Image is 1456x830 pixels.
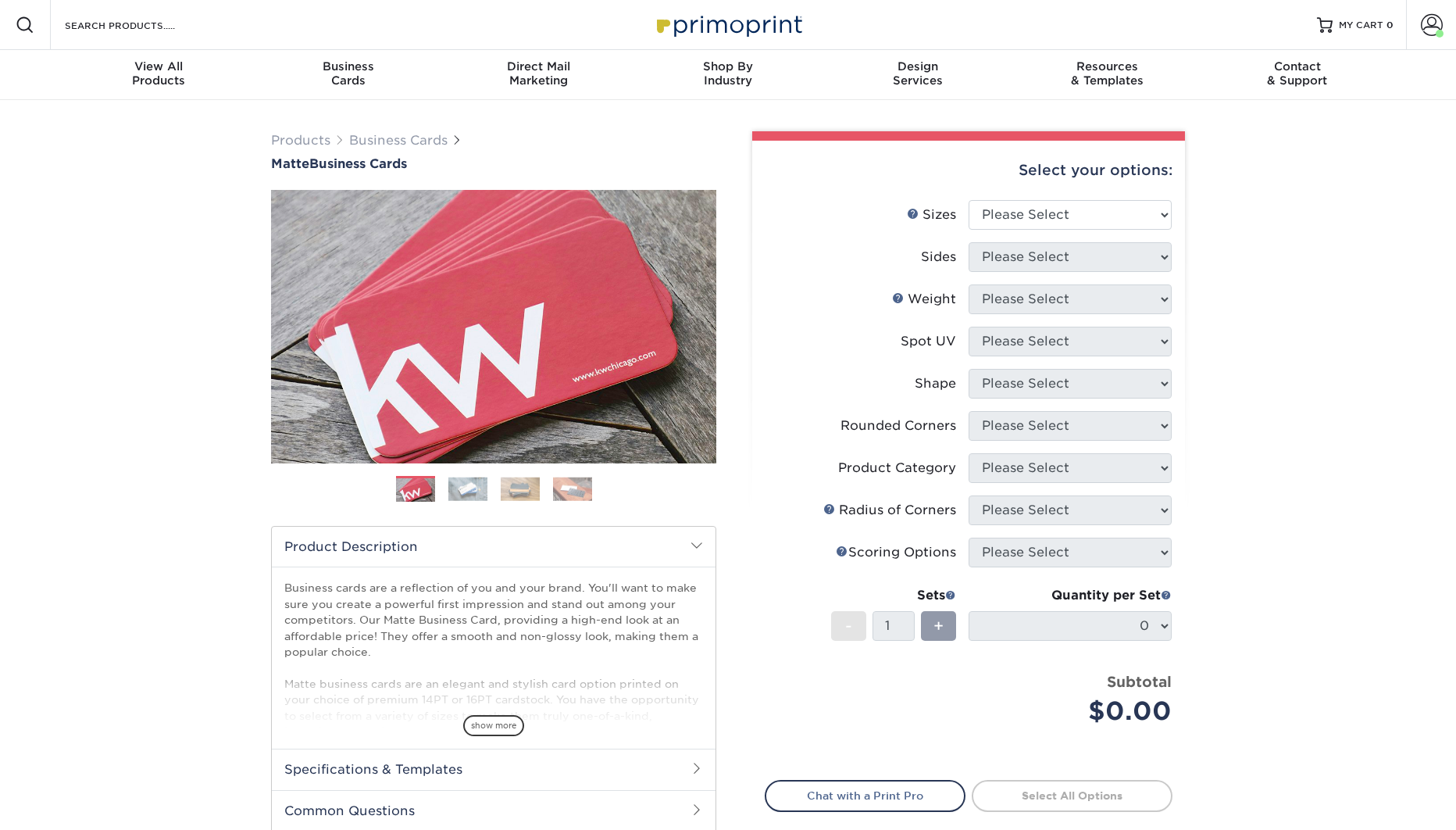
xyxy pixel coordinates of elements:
span: + [933,614,944,638]
h1: Business Cards [271,156,716,171]
div: Products [64,59,254,88]
input: SEARCH PRODUCTS..... [63,16,216,34]
a: MatteBusiness Cards [271,156,716,171]
a: Direct MailMarketing [444,50,633,100]
a: Chat with a Print Pro [765,780,965,811]
span: Matte [271,156,309,171]
a: Products [271,133,330,148]
div: Select your options: [765,141,1172,200]
img: Business Cards 02 [448,477,487,501]
div: Quantity per Set [969,586,1172,605]
span: Design [823,59,1012,73]
span: MY CART [1339,19,1383,32]
span: Resources [1012,59,1202,73]
div: Product Category [838,459,956,478]
img: Business Cards 04 [553,477,592,501]
p: Business cards are a reflection of you and your brand. You'll want to make sure you create a powe... [284,580,703,803]
div: Services [823,59,1012,88]
div: Sets [831,586,956,605]
div: Weight [892,290,956,309]
div: Rounded Corners [840,417,956,435]
span: Direct Mail [444,59,633,73]
span: Contact [1202,59,1392,73]
a: View AllProducts [64,50,254,100]
strong: Subtotal [1107,673,1172,690]
h2: Product Description [272,527,716,567]
span: Shop By [633,59,823,73]
div: Marketing [444,59,633,88]
img: Matte 01 [271,104,716,549]
a: Resources& Templates [1012,50,1202,100]
div: Cards [254,59,444,88]
span: 0 [1386,20,1394,30]
span: - [845,614,852,638]
div: Sides [921,248,956,267]
div: & Support [1202,59,1392,88]
div: Shape [915,374,956,393]
a: DesignServices [823,50,1012,100]
a: BusinessCards [254,50,444,100]
div: Spot UV [901,332,956,351]
span: show more [463,715,524,736]
div: Industry [633,59,823,88]
a: Business Cards [349,133,448,148]
span: View All [64,59,254,73]
div: Sizes [907,206,956,224]
a: Contact& Support [1202,50,1392,100]
h2: Specifications & Templates [272,749,716,789]
img: Business Cards 01 [396,470,435,510]
a: Select All Options [972,780,1172,811]
div: & Templates [1012,59,1202,88]
img: Primoprint [650,8,806,41]
div: Radius of Corners [823,501,956,520]
img: Business Cards 03 [501,477,540,501]
div: $0.00 [980,692,1172,730]
div: Scoring Options [836,543,956,562]
a: Shop ByIndustry [633,50,823,100]
span: Business [254,59,444,73]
